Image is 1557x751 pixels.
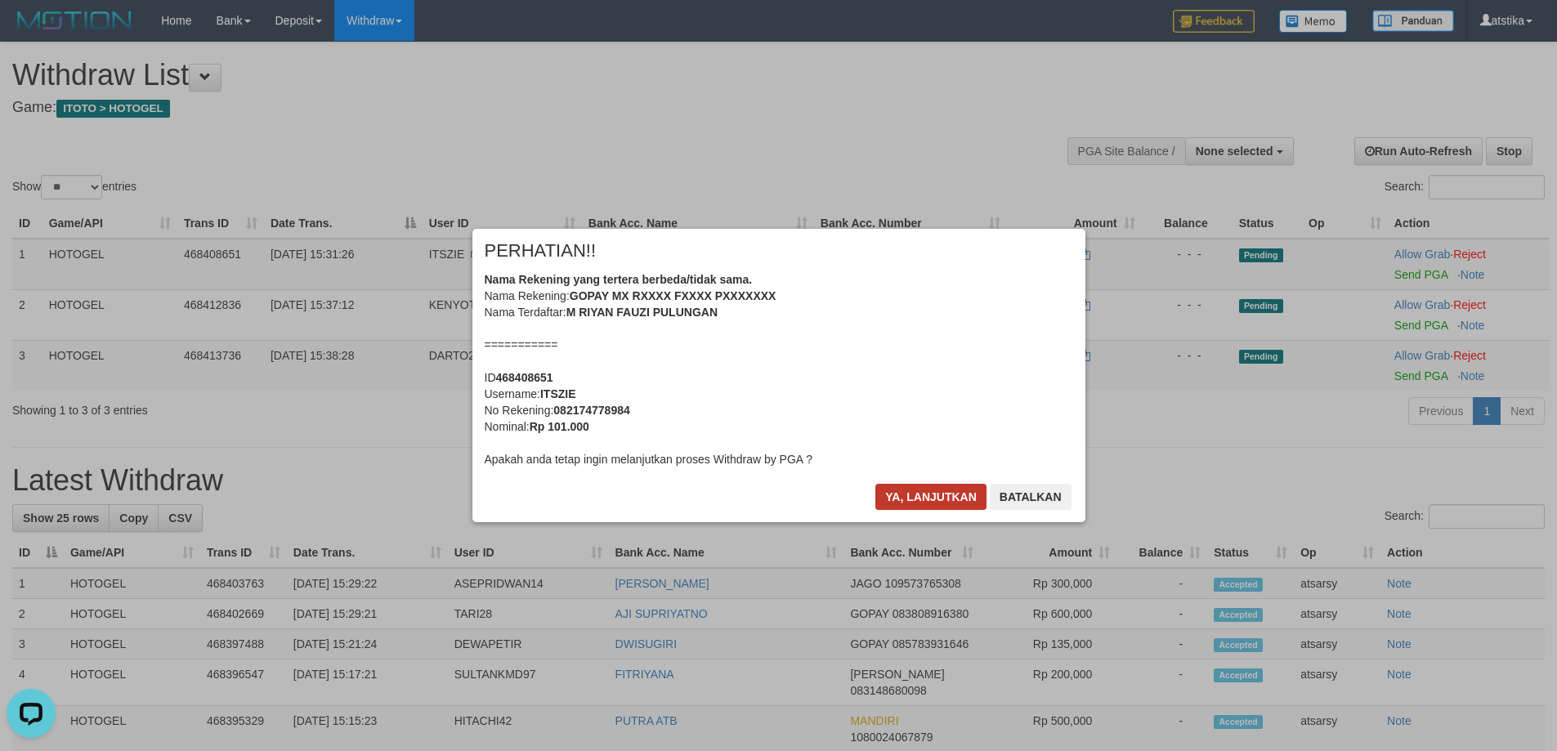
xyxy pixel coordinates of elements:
[540,387,576,400] b: ITSZIE
[875,484,987,510] button: Ya, lanjutkan
[566,306,718,319] b: M RIYAN FAUZI PULUNGAN
[553,404,629,417] b: 082174778984
[485,271,1073,467] div: Nama Rekening: Nama Terdaftar: =========== ID Username: No Rekening: Nominal: Apakah anda tetap i...
[530,420,589,433] b: Rp 101.000
[496,371,553,384] b: 468408651
[485,243,597,259] span: PERHATIAN!!
[485,273,753,286] b: Nama Rekening yang tertera berbeda/tidak sama.
[990,484,1072,510] button: Batalkan
[570,289,776,302] b: GOPAY MX RXXXX FXXXX PXXXXXXX
[7,7,56,56] button: Open LiveChat chat widget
